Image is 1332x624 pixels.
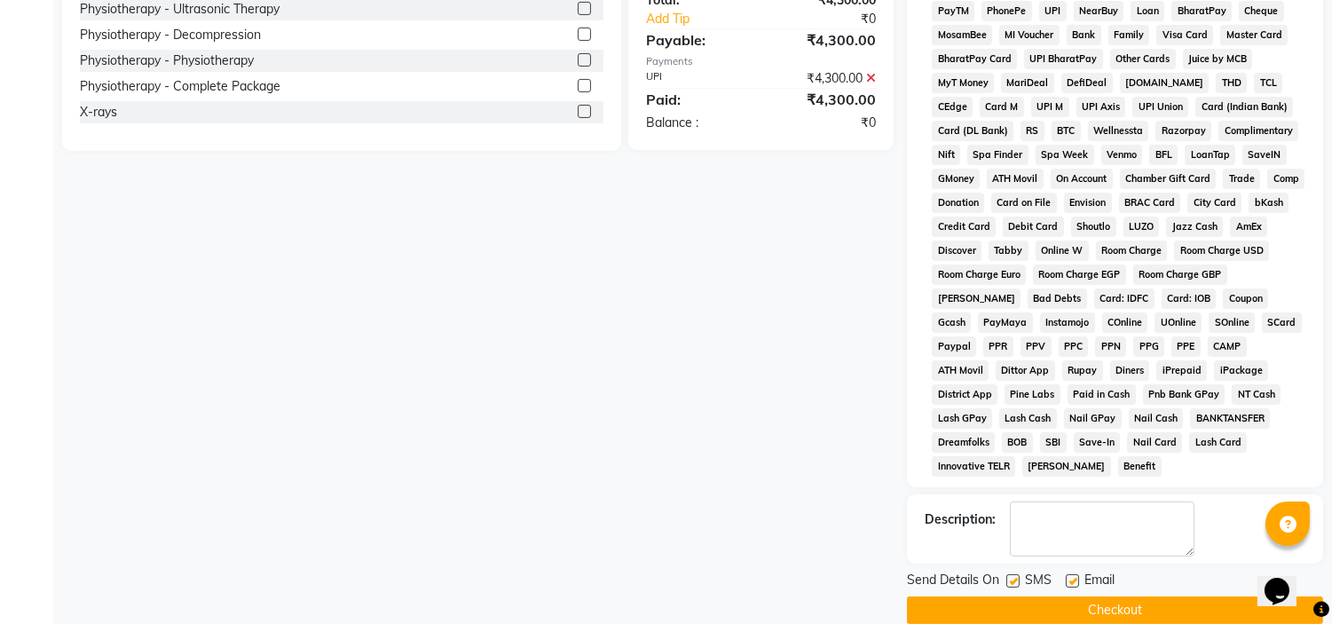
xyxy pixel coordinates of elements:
[1002,432,1033,453] span: BOB
[1156,360,1207,381] span: iPrepaid
[999,25,1060,45] span: MI Voucher
[1110,360,1150,381] span: Diners
[1187,193,1241,213] span: City Card
[1232,384,1281,405] span: NT Cash
[1267,169,1304,189] span: Comp
[1133,336,1164,357] span: PPG
[80,77,280,96] div: Physiotherapy - Complete Package
[80,51,254,70] div: Physiotherapy - Physiotherapy
[932,288,1021,309] span: [PERSON_NAME]
[80,103,117,122] div: X-rays
[761,114,890,132] div: ₹0
[925,510,996,529] div: Description:
[1223,169,1260,189] span: Trade
[1230,217,1267,237] span: AmEx
[1155,121,1211,141] span: Razorpay
[932,97,973,117] span: CEdge
[1171,1,1232,21] span: BharatPay
[1208,336,1247,357] span: CAMP
[1003,217,1064,237] span: Debit Card
[1195,97,1293,117] span: Card (Indian Bank)
[761,69,890,88] div: ₹4,300.00
[907,596,1323,624] button: Checkout
[1036,241,1089,261] span: Online W
[1064,193,1112,213] span: Envision
[1110,49,1176,69] span: Other Cards
[932,145,960,165] span: Nift
[1262,312,1302,333] span: SCard
[1067,25,1101,45] span: Bank
[1171,336,1201,357] span: PPE
[80,26,261,44] div: Physiotherapy - Decompression
[1118,456,1162,477] span: Benefit
[1024,49,1103,69] span: UPI BharatPay
[1156,25,1213,45] span: Visa Card
[1095,336,1126,357] span: PPN
[932,169,980,189] span: GMoney
[646,54,876,69] div: Payments
[932,49,1017,69] span: BharatPay Card
[932,456,1015,477] span: Innovative TELR
[1129,408,1184,429] span: Nail Cash
[1209,312,1255,333] span: SOnline
[1076,97,1126,117] span: UPI Axis
[932,193,984,213] span: Donation
[783,10,890,28] div: ₹0
[1162,288,1217,309] span: Card: IOB
[967,145,1029,165] span: Spa Finder
[932,265,1026,285] span: Room Charge Euro
[996,360,1055,381] span: Dittor App
[983,336,1013,357] span: PPR
[1051,169,1113,189] span: On Account
[1190,408,1270,429] span: BANKTANSFER
[932,25,992,45] span: MosamBee
[932,1,974,21] span: PayTM
[1021,336,1052,357] span: PPV
[1001,73,1054,93] span: MariDeal
[1040,312,1095,333] span: Instamojo
[989,241,1029,261] span: Tabby
[1123,217,1160,237] span: LUZO
[1149,145,1178,165] span: BFL
[981,1,1032,21] span: PhonePe
[991,193,1057,213] span: Card on File
[1239,1,1284,21] span: Cheque
[932,432,995,453] span: Dreamfolks
[633,89,761,110] div: Paid:
[1174,241,1269,261] span: Room Charge USD
[1183,49,1253,69] span: Juice by MCB
[1031,97,1069,117] span: UPI M
[1005,384,1060,405] span: Pine Labs
[1025,571,1052,593] span: SMS
[1216,73,1247,93] span: THD
[1064,408,1122,429] span: Nail GPay
[1249,193,1289,213] span: bKash
[1059,336,1089,357] span: PPC
[1036,145,1094,165] span: Spa Week
[932,241,981,261] span: Discover
[932,360,989,381] span: ATH Movil
[1022,456,1111,477] span: [PERSON_NAME]
[1062,360,1103,381] span: Rupay
[761,89,890,110] div: ₹4,300.00
[932,408,992,429] span: Lash GPay
[633,114,761,132] div: Balance :
[1127,432,1182,453] span: Nail Card
[1120,169,1217,189] span: Chamber Gift Card
[1074,1,1124,21] span: NearBuy
[1074,432,1121,453] span: Save-In
[1242,145,1287,165] span: SaveIN
[1185,145,1235,165] span: LoanTap
[932,336,976,357] span: Paypal
[1068,384,1136,405] span: Paid in Cash
[932,217,996,237] span: Credit Card
[1155,312,1202,333] span: UOnline
[1120,73,1210,93] span: [DOMAIN_NAME]
[1119,193,1181,213] span: BRAC Card
[1254,73,1282,93] span: TCL
[932,312,971,333] span: Gcash
[1133,265,1227,285] span: Room Charge GBP
[1108,25,1150,45] span: Family
[1223,288,1268,309] span: Coupon
[1101,145,1143,165] span: Venmo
